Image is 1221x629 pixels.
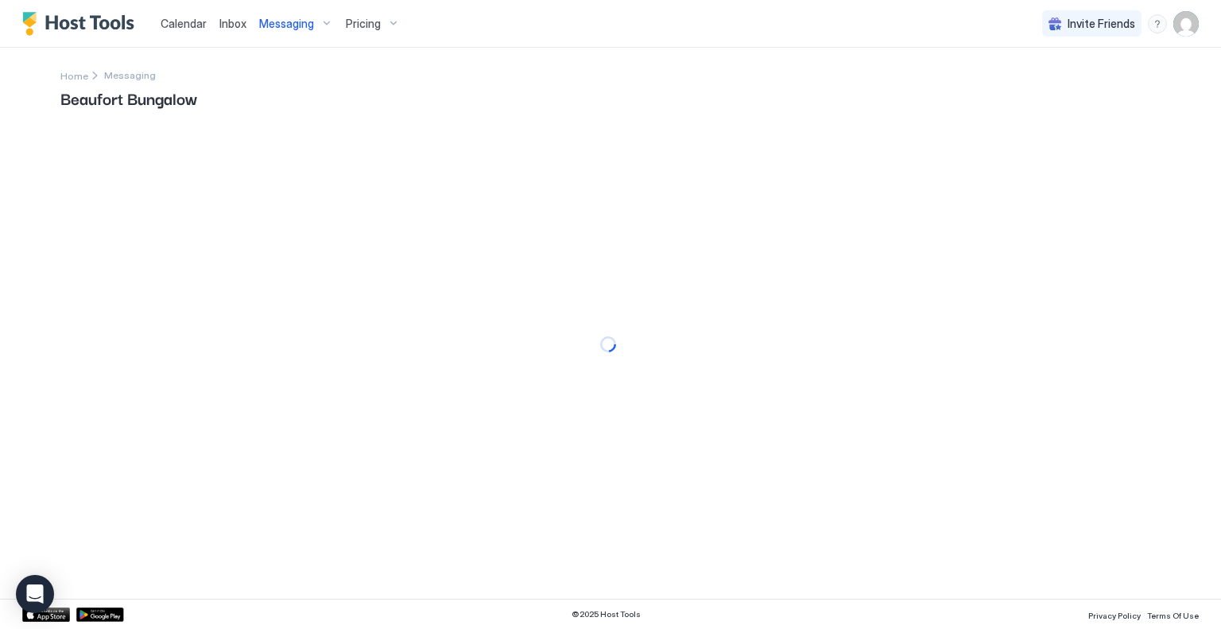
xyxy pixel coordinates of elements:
div: Open Intercom Messenger [16,575,54,613]
span: Home [60,70,88,82]
span: Breadcrumb [104,69,156,81]
span: Beaufort Bungalow [60,86,1161,110]
span: Invite Friends [1068,17,1135,31]
a: Inbox [219,15,246,32]
span: Inbox [219,17,246,30]
a: Google Play Store [76,608,124,622]
div: Breadcrumb [60,67,88,83]
a: App Store [22,608,70,622]
span: Terms Of Use [1147,611,1199,620]
a: Terms Of Use [1147,606,1199,623]
a: Privacy Policy [1088,606,1141,623]
div: menu [1148,14,1167,33]
span: Privacy Policy [1088,611,1141,620]
div: loading [600,336,616,352]
a: Host Tools Logo [22,12,141,36]
a: Home [60,67,88,83]
a: Calendar [161,15,207,32]
div: User profile [1173,11,1199,37]
span: © 2025 Host Tools [572,609,641,619]
span: Calendar [161,17,207,30]
span: Messaging [259,17,314,31]
span: Pricing [346,17,381,31]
